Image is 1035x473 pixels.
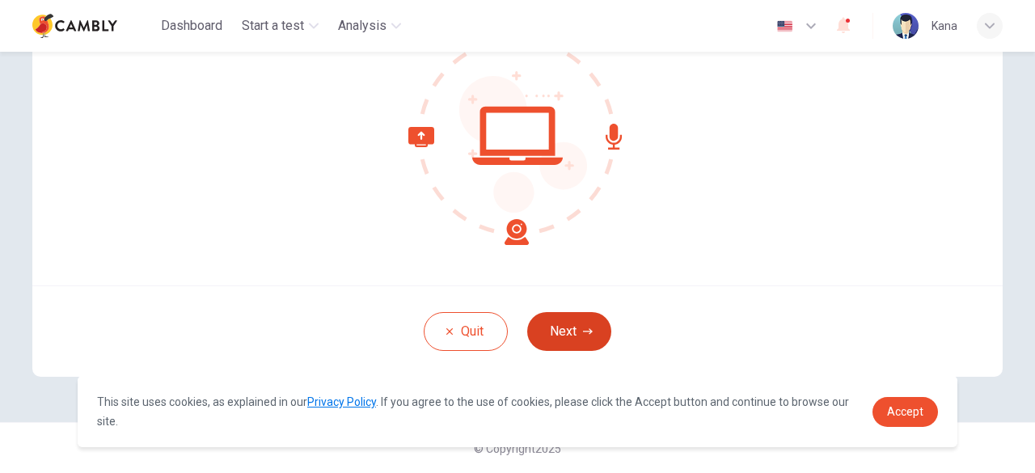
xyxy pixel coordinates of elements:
img: Cambly logo [32,10,117,42]
span: Accept [887,405,923,418]
a: dismiss cookie message [872,397,938,427]
button: Next [527,312,611,351]
a: Privacy Policy [307,395,376,408]
button: Dashboard [154,11,229,40]
span: Start a test [242,16,304,36]
span: Dashboard [161,16,222,36]
div: Kana [931,16,957,36]
img: en [775,20,795,32]
span: This site uses cookies, as explained in our . If you agree to the use of cookies, please click th... [97,395,849,428]
img: Profile picture [893,13,919,39]
span: © Copyright 2025 [474,442,561,455]
button: Analysis [332,11,408,40]
button: Start a test [235,11,325,40]
span: Analysis [338,16,387,36]
div: cookieconsent [78,376,957,447]
button: Quit [424,312,508,351]
a: Cambly logo [32,10,154,42]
